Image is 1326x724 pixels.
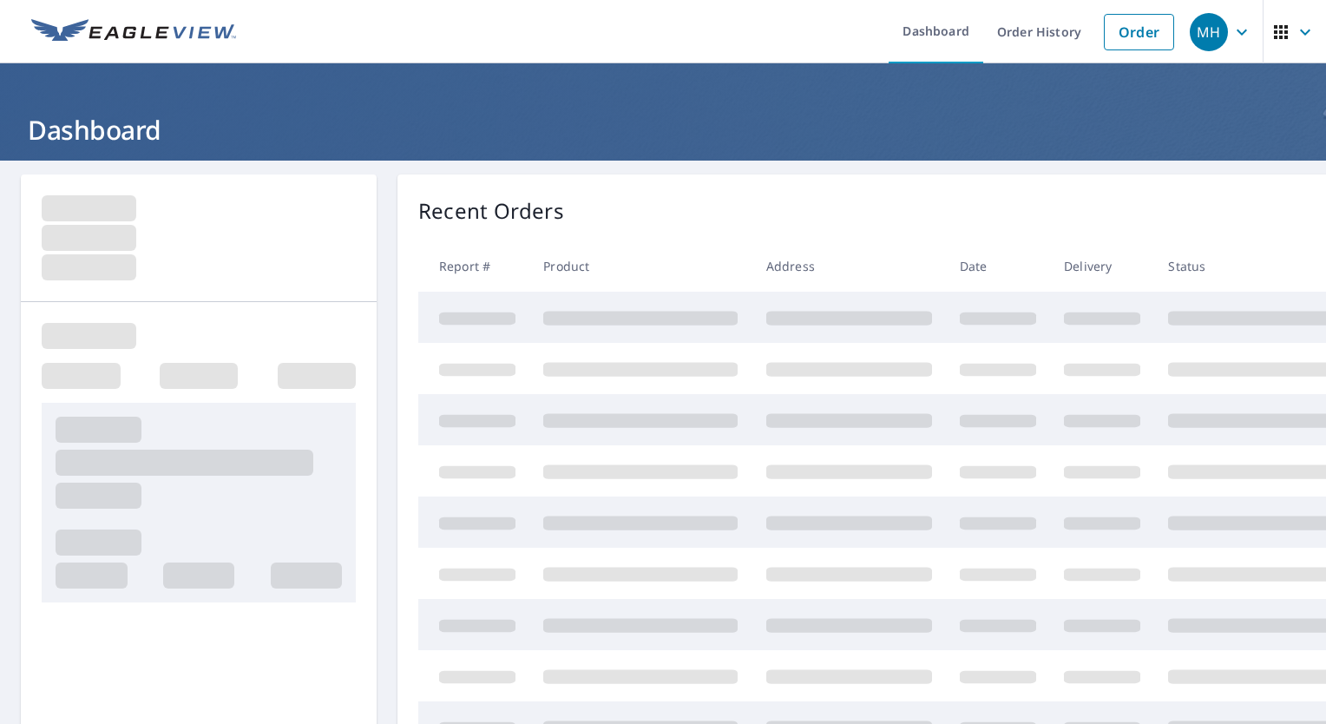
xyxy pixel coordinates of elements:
a: Order [1104,14,1174,50]
th: Address [752,240,946,292]
th: Report # [418,240,529,292]
div: MH [1190,13,1228,51]
p: Recent Orders [418,195,564,227]
h1: Dashboard [21,112,1305,148]
th: Delivery [1050,240,1154,292]
img: EV Logo [31,19,236,45]
th: Product [529,240,752,292]
th: Date [946,240,1050,292]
